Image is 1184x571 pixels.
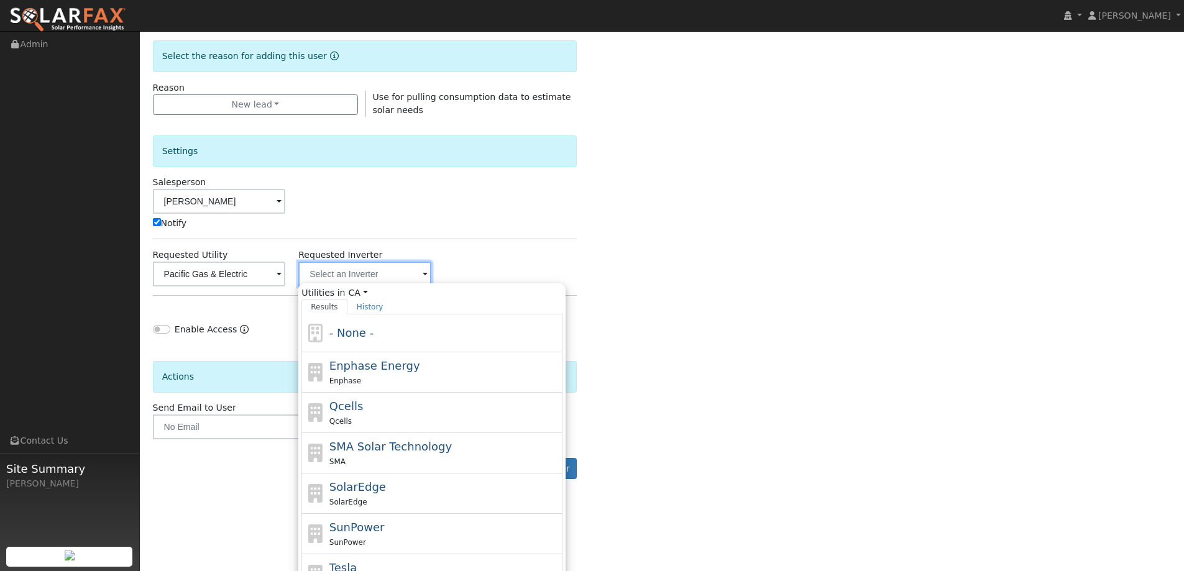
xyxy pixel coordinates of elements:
span: - None - [329,326,374,339]
label: Enable Access [175,323,237,336]
span: SMA [329,457,346,466]
label: Salesperson [153,176,206,189]
div: Actions [153,361,577,393]
label: Reason [153,81,185,94]
a: Enable Access [240,323,249,342]
span: [PERSON_NAME] [1098,11,1171,21]
a: Reason for new user [327,51,339,61]
span: Utilities in [301,286,562,299]
label: Requested Utility [153,249,228,262]
a: History [347,299,393,314]
span: SunPower [329,538,366,547]
img: SolarFax [9,7,126,33]
span: Qcells [329,417,352,426]
a: Results [301,299,347,314]
span: SMA Solar Technology [329,440,452,453]
div: Select the reason for adding this user [153,40,577,72]
span: Qcells [329,400,364,413]
div: [PERSON_NAME] [6,477,133,490]
input: No Email [153,414,359,439]
label: Notify [153,217,187,230]
div: Settings [153,135,577,167]
input: Select an Inverter [298,262,431,286]
a: CA [349,286,368,299]
span: Use for pulling consumption data to estimate solar needs [373,92,571,115]
input: Select a Utility [153,262,286,286]
label: Send Email to User [153,401,236,414]
span: SolarEdge [329,498,367,506]
input: Select a User [153,189,286,214]
span: SolarEdge [329,480,386,493]
span: SunPower [329,521,385,534]
input: Notify [153,218,161,226]
span: Enphase Energy [329,359,420,372]
button: New lead [153,94,359,116]
span: Site Summary [6,460,133,477]
label: Requested Inverter [298,249,382,262]
img: retrieve [65,550,75,560]
span: Enphase [329,377,361,385]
